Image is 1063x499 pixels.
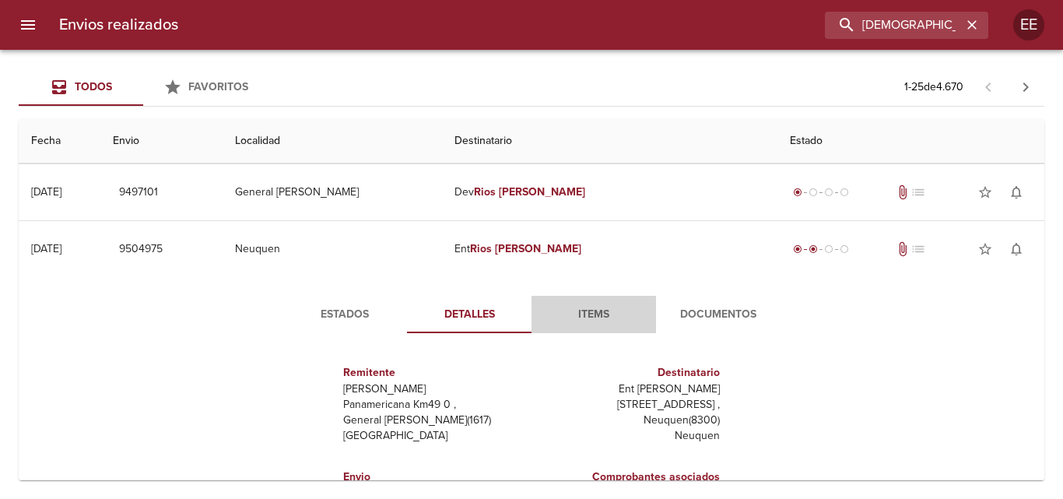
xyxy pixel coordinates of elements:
button: 9497101 [113,178,164,207]
div: [DATE] [31,185,61,199]
span: star_border [977,241,993,257]
span: Pagina siguiente [1007,69,1044,106]
td: Neuquen [223,221,442,277]
p: [GEOGRAPHIC_DATA] [343,428,525,444]
th: Localidad [223,119,442,163]
h6: Comprobantes asociados [538,469,720,486]
span: radio_button_checked [793,188,802,197]
span: Detalles [416,305,522,325]
span: Pagina anterior [970,79,1007,94]
span: radio_button_checked [809,244,818,254]
th: Destinatario [442,119,777,163]
p: Neuquen ( 8300 ) [538,413,720,428]
button: Agregar a favoritos [970,177,1001,208]
button: Agregar a favoritos [970,234,1001,265]
span: notifications_none [1009,241,1024,257]
span: Estados [292,305,398,325]
th: Estado [777,119,1044,163]
div: Tabs Envios [19,69,268,106]
span: radio_button_unchecked [809,188,818,197]
td: Dev [442,164,777,220]
p: Ent [PERSON_NAME] [538,381,720,397]
span: 9497101 [119,183,158,202]
h6: Envios realizados [59,12,178,37]
button: menu [9,6,47,44]
em: Rios [474,185,496,199]
h6: Remitente [343,364,525,381]
span: No tiene pedido asociado [910,184,926,200]
h6: Destinatario [538,364,720,381]
p: [PERSON_NAME] [343,381,525,397]
span: notifications_none [1009,184,1024,200]
span: star_border [977,184,993,200]
em: [PERSON_NAME] [495,242,581,255]
span: 9504975 [119,240,163,259]
div: Tabs detalle de guia [282,296,781,333]
span: radio_button_unchecked [824,244,833,254]
em: Rios [470,242,492,255]
button: Activar notificaciones [1001,177,1032,208]
em: [PERSON_NAME] [499,185,585,199]
span: Tiene documentos adjuntos [895,241,910,257]
span: Tiene documentos adjuntos [895,184,910,200]
div: Despachado [790,241,852,257]
p: General [PERSON_NAME] ( 1617 ) [343,413,525,428]
p: [STREET_ADDRESS] , [538,397,720,413]
div: [DATE] [31,242,61,255]
td: Ent [442,221,777,277]
p: Neuquen [538,428,720,444]
span: No tiene pedido asociado [910,241,926,257]
span: radio_button_unchecked [840,244,849,254]
th: Fecha [19,119,100,163]
span: Favoritos [188,80,248,93]
span: Documentos [665,305,771,325]
td: General [PERSON_NAME] [223,164,442,220]
span: Items [541,305,647,325]
span: radio_button_unchecked [840,188,849,197]
th: Envio [100,119,223,163]
span: radio_button_checked [793,244,802,254]
span: Todos [75,80,112,93]
button: Activar notificaciones [1001,234,1032,265]
div: Generado [790,184,852,200]
h6: Envio [343,469,525,486]
input: buscar [825,12,962,39]
div: EE [1013,9,1044,40]
p: 1 - 25 de 4.670 [904,79,963,95]
span: radio_button_unchecked [824,188,833,197]
button: 9504975 [113,235,169,264]
p: Panamericana Km49 0 , [343,397,525,413]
